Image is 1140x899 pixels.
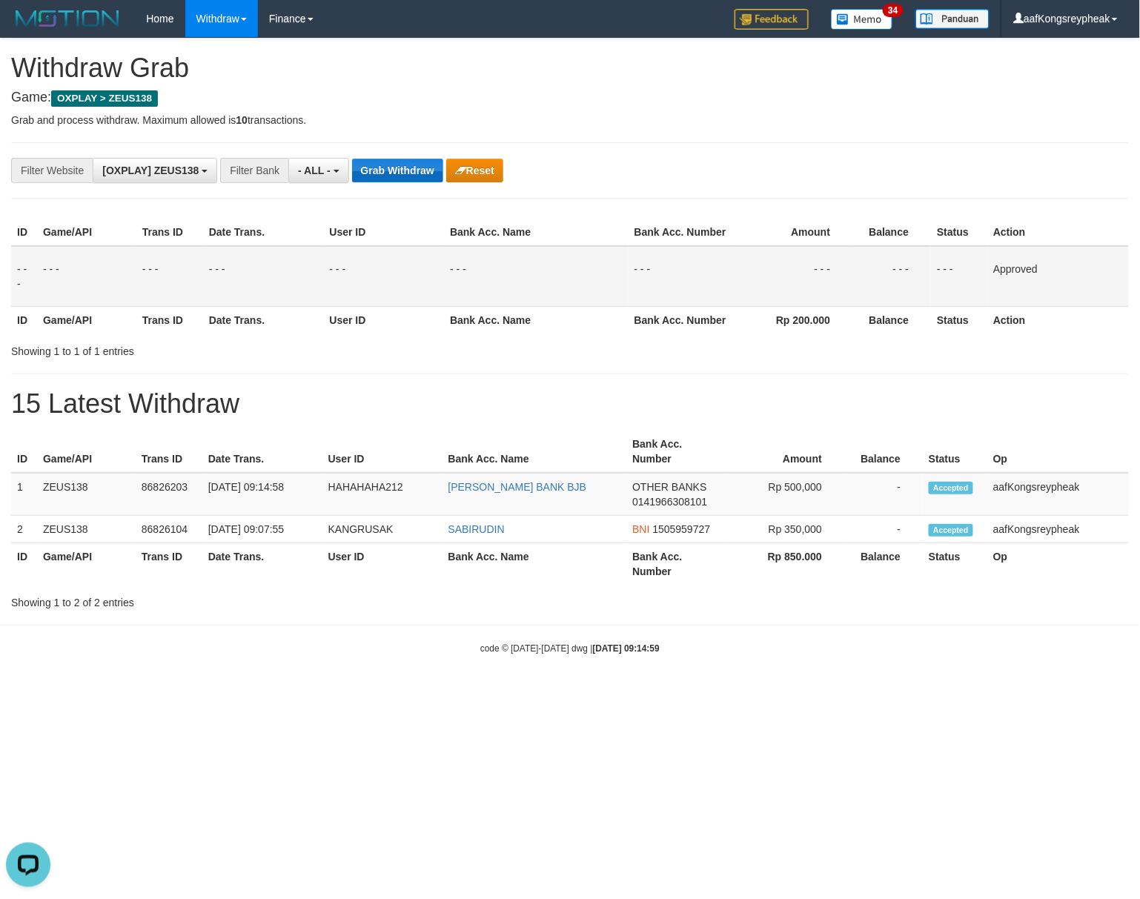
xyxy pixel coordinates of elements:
th: Trans ID [136,306,203,334]
small: code © [DATE]-[DATE] dwg | [480,643,660,654]
th: Trans ID [136,219,203,246]
span: Accepted [929,482,973,494]
span: BNI [632,523,649,535]
span: Accepted [929,524,973,537]
th: Balance [844,543,923,585]
span: OTHER BANKS [632,481,706,493]
th: Action [987,306,1129,334]
button: [OXPLAY] ZEUS138 [93,158,217,183]
th: Balance [852,306,931,334]
th: ID [11,431,37,473]
td: - [844,473,923,516]
td: - - - [852,246,931,307]
td: [DATE] 09:14:58 [202,473,322,516]
th: Trans ID [136,431,202,473]
th: Game/API [37,219,136,246]
th: Date Trans. [203,306,324,334]
div: Filter Website [11,158,93,183]
th: Bank Acc. Number [629,219,735,246]
td: Rp 350,000 [726,516,844,543]
div: Showing 1 to 2 of 2 entries [11,589,464,610]
td: KANGRUSAK [322,516,443,543]
th: ID [11,543,37,585]
th: Balance [844,431,923,473]
td: - - - [11,246,37,307]
h1: 15 Latest Withdraw [11,389,1129,419]
td: - - - [203,246,324,307]
th: User ID [322,431,443,473]
th: Bank Acc. Name [443,431,627,473]
th: Game/API [37,431,136,473]
td: aafKongsreypheak [987,516,1129,543]
th: ID [11,219,37,246]
th: Bank Acc. Number [629,306,735,334]
span: Copy 1505959727 to clipboard [653,523,711,535]
td: - - - [735,246,852,307]
span: 34 [883,4,903,17]
th: Game/API [37,306,136,334]
a: SABIRUDIN [448,523,505,535]
td: - - - [37,246,136,307]
td: - - - [931,246,987,307]
td: ZEUS138 [37,516,136,543]
td: 86826104 [136,516,202,543]
th: User ID [322,543,443,585]
th: Date Trans. [202,431,322,473]
div: Filter Bank [220,158,288,183]
td: - [844,516,923,543]
th: Amount [735,219,852,246]
span: Copy 0141966308101 to clipboard [632,496,707,508]
th: Balance [852,219,931,246]
strong: [DATE] 09:14:59 [593,643,660,654]
td: 1 [11,473,37,516]
th: Amount [726,431,844,473]
th: Bank Acc. Name [444,306,629,334]
a: [PERSON_NAME] BANK BJB [448,481,587,493]
td: HAHAHAHA212 [322,473,443,516]
td: ZEUS138 [37,473,136,516]
strong: 10 [236,114,248,126]
img: panduan.png [915,9,990,29]
th: Rp 200.000 [735,306,852,334]
td: 2 [11,516,37,543]
th: Status [923,431,987,473]
td: Rp 500,000 [726,473,844,516]
span: - ALL - [298,165,331,176]
span: OXPLAY > ZEUS138 [51,90,158,107]
td: - - - [444,246,629,307]
th: Date Trans. [202,543,322,585]
h1: Withdraw Grab [11,53,1129,83]
td: - - - [323,246,444,307]
th: Bank Acc. Number [626,543,726,585]
th: Trans ID [136,543,202,585]
button: Grab Withdraw [352,159,443,182]
th: Bank Acc. Name [443,543,627,585]
img: Button%20Memo.svg [831,9,893,30]
span: [OXPLAY] ZEUS138 [102,165,199,176]
img: Feedback.jpg [735,9,809,30]
th: User ID [323,306,444,334]
td: - - - [629,246,735,307]
th: Status [931,219,987,246]
th: Date Trans. [203,219,324,246]
h4: Game: [11,90,1129,105]
button: Open LiveChat chat widget [6,6,50,50]
th: Op [987,431,1129,473]
th: Status [923,543,987,585]
button: - ALL - [288,158,348,183]
th: Op [987,543,1129,585]
th: Game/API [37,543,136,585]
button: Reset [446,159,503,182]
td: Approved [987,246,1129,307]
th: Status [931,306,987,334]
th: ID [11,306,37,334]
th: Bank Acc. Name [444,219,629,246]
th: Action [987,219,1129,246]
div: Showing 1 to 1 of 1 entries [11,338,464,359]
th: Bank Acc. Number [626,431,726,473]
td: - - - [136,246,203,307]
p: Grab and process withdraw. Maximum allowed is transactions. [11,113,1129,127]
th: Rp 850.000 [726,543,844,585]
td: [DATE] 09:07:55 [202,516,322,543]
th: User ID [323,219,444,246]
